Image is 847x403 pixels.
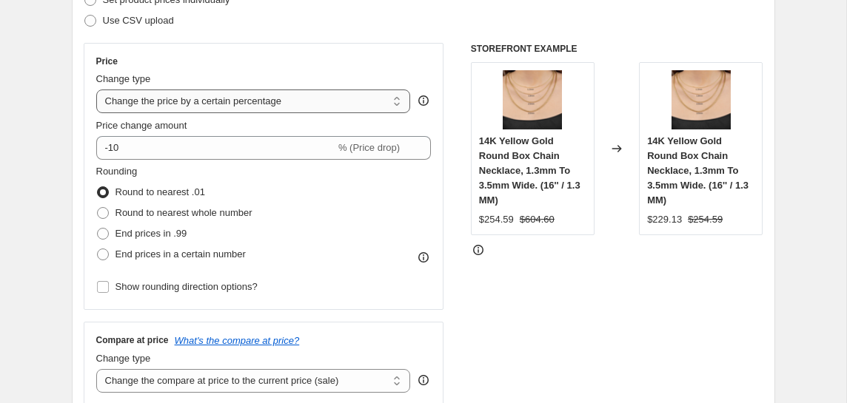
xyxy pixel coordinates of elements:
span: Show rounding direction options? [115,281,258,292]
span: Rounding [96,166,138,177]
strike: $254.59 [688,212,723,227]
span: % (Price drop) [338,142,400,153]
div: $254.59 [479,212,514,227]
h6: STOREFRONT EXAMPLE [471,43,763,55]
button: What's the compare at price? [175,335,300,346]
span: Change type [96,73,151,84]
span: End prices in .99 [115,228,187,239]
img: 1.3mm_80x.png [503,70,562,129]
span: Use CSV upload [103,15,174,26]
span: End prices in a certain number [115,248,246,260]
div: $229.13 [647,212,682,227]
input: -15 [96,136,335,160]
strike: $604.60 [520,212,555,227]
h3: Price [96,55,118,67]
img: 1.3mm_80x.png [672,70,731,129]
span: Round to nearest .01 [115,186,205,197]
span: Change type [96,353,151,364]
h3: Compare at price [96,334,169,346]
div: help [416,373,431,387]
div: help [416,93,431,108]
span: 14K Yellow Gold Round Box Chain Necklace, 1.3mm To 3.5mm Wide. (16'' / 1.3 MM) [479,135,580,206]
span: Round to nearest whole number [115,207,252,218]
span: 14K Yellow Gold Round Box Chain Necklace, 1.3mm To 3.5mm Wide. (16'' / 1.3 MM) [647,135,749,206]
span: Price change amount [96,120,187,131]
